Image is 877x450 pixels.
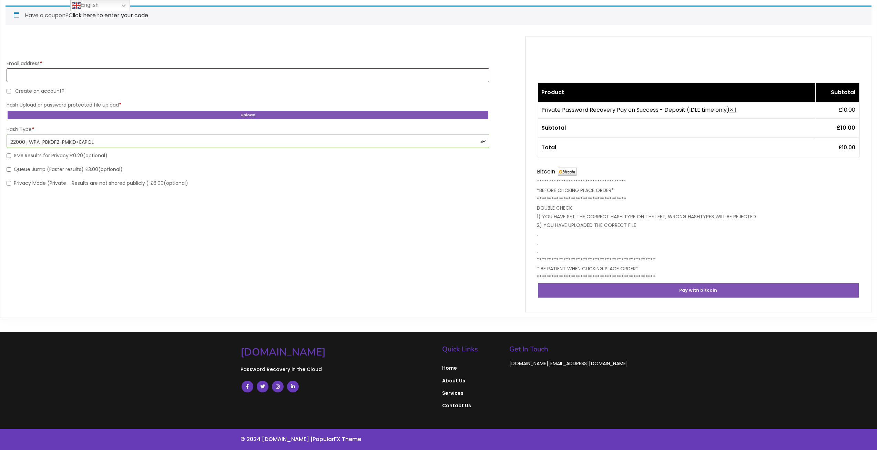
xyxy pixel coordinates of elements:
[7,124,489,134] label: Hash Type
[839,106,842,114] span: £
[7,167,11,172] input: Queue Jump (Faster results) £3.00(optional)
[72,1,81,10] img: en
[509,346,637,353] h5: Get In Touch
[7,181,11,186] input: Privacy Mode (Private - Results are not shared publicly ) £6.00(optional)
[7,59,489,68] label: Email address
[442,374,502,387] a: About Us
[838,143,842,151] span: £
[241,435,313,443] a: © 2024 [DOMAIN_NAME] |
[442,362,502,374] a: Home
[525,36,871,82] h3: Your order
[32,126,34,133] abbr: required
[558,168,577,176] img: Bitcoin
[442,378,502,384] span: About Us
[10,136,486,148] span: 22000 , WPA-PBKDF2-PMKID+EAPOL
[7,153,11,158] input: SMS Results for Privacy £0.20(optional)
[538,118,815,137] th: Subtotal
[7,110,489,120] button: Upload
[442,387,502,399] a: Services
[6,6,871,25] div: Have a coupon?
[509,360,628,367] a: [DOMAIN_NAME][EMAIL_ADDRESS][DOMAIN_NAME]
[119,101,121,108] abbr: required
[83,152,108,159] span: (optional)
[442,346,502,353] h5: Quick Links
[6,36,871,312] form: Checkout
[15,88,64,94] span: Create an account?
[98,166,123,173] span: (optional)
[538,138,815,157] th: Total
[538,102,815,118] td: Private Password Recovery Pay on Success - Deposit (IDLE time only)
[537,282,860,299] button: Pay with bitcoin
[537,168,577,176] label: Bitcoin
[7,152,108,159] label: SMS Results for Privacy £0.20
[164,180,188,187] span: (optional)
[442,399,502,412] a: Contact Us
[839,106,855,114] bdi: 10.00
[7,134,489,148] span: 22000 , WPA-PBKDF2-PMKID+EAPOL
[7,100,489,110] label: Hash Upload or password protected file upload
[442,390,502,396] span: Services
[538,83,815,102] th: Product
[241,364,435,374] p: Password Recovery in the Cloud
[816,83,859,102] th: Subtotal
[837,124,840,132] span: £
[730,106,736,114] strong: × 1
[838,143,855,151] bdi: 10.00
[442,365,502,371] span: Home
[7,89,11,93] input: Create an account?
[241,346,435,359] a: [DOMAIN_NAME]
[6,39,490,56] h3: Billing details
[313,435,361,443] a: PopularFX Theme
[7,166,123,173] label: Queue Jump (Faster results) £3.00
[7,180,188,187] label: Privacy Mode (Private - Results are not shared publicly ) £6.00
[480,139,483,146] span: ×
[69,11,148,19] a: Enter your coupon code
[442,402,502,409] span: Contact Us
[837,124,855,132] bdi: 10.00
